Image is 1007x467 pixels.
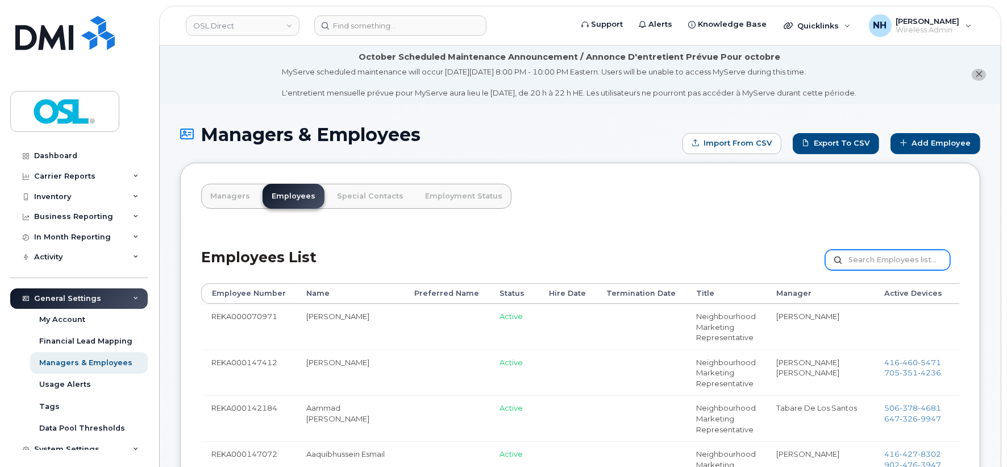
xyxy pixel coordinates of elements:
td: REKA000070971 [201,304,296,350]
a: Export to CSV [793,133,879,154]
td: [PERSON_NAME] [296,350,404,396]
span: 460 [900,358,918,367]
a: Add Employee [891,133,980,154]
th: Hire Date [539,283,596,304]
a: 6473269947 [884,414,941,423]
span: 647 [884,414,941,423]
th: Active Devices [874,283,952,304]
span: Active [500,358,523,367]
span: Active [500,449,523,458]
span: 378 [900,403,918,412]
span: 8302 [918,449,941,458]
h1: Managers & Employees [180,125,677,144]
td: Neighbourhood Marketing Representative [686,350,766,396]
span: 506 [884,403,941,412]
span: Active [500,403,523,412]
h2: Employees List [201,250,317,283]
th: Employee Number [201,283,296,304]
li: [PERSON_NAME] [776,367,864,378]
span: 5471 [918,358,941,367]
th: Status [489,283,539,304]
span: 416 [884,358,941,367]
a: 5063784681 [884,403,941,412]
span: 4681 [918,403,941,412]
span: 416 [884,449,941,458]
a: Special Contacts [328,184,413,209]
th: Title [686,283,766,304]
li: [PERSON_NAME] [776,449,864,460]
span: 351 [900,368,918,377]
li: Tabare De Los Santos [776,403,864,414]
span: 4236 [918,368,941,377]
div: October Scheduled Maintenance Announcement / Annonce D'entretient Prévue Pour octobre [359,51,780,63]
th: Manager [766,283,874,304]
li: [PERSON_NAME] [776,311,864,322]
span: 326 [900,414,918,423]
td: Neighbourhood Marketing Representative [686,395,766,441]
td: Aammad [PERSON_NAME] [296,395,404,441]
td: REKA000147412 [201,350,296,396]
span: 705 [884,368,941,377]
span: Active [500,312,523,321]
td: [PERSON_NAME] [296,304,404,350]
span: 9947 [918,414,941,423]
form: Import from CSV [683,133,781,154]
td: Neighbourhood Marketing Representative [686,304,766,350]
div: MyServe scheduled maintenance will occur [DATE][DATE] 8:00 PM - 10:00 PM Eastern. Users will be u... [282,67,857,98]
a: Managers [201,184,259,209]
a: Employment Status [416,184,511,209]
li: [PERSON_NAME] [776,357,864,368]
th: Preferred Name [404,283,489,304]
a: Employees [263,184,324,209]
th: Termination Date [596,283,686,304]
th: Name [296,283,404,304]
a: 4164278302 [884,449,941,458]
button: close notification [972,69,986,81]
span: 427 [900,449,918,458]
a: 4164605471 [884,358,941,367]
td: REKA000142184 [201,395,296,441]
a: 7053514236 [884,368,941,377]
